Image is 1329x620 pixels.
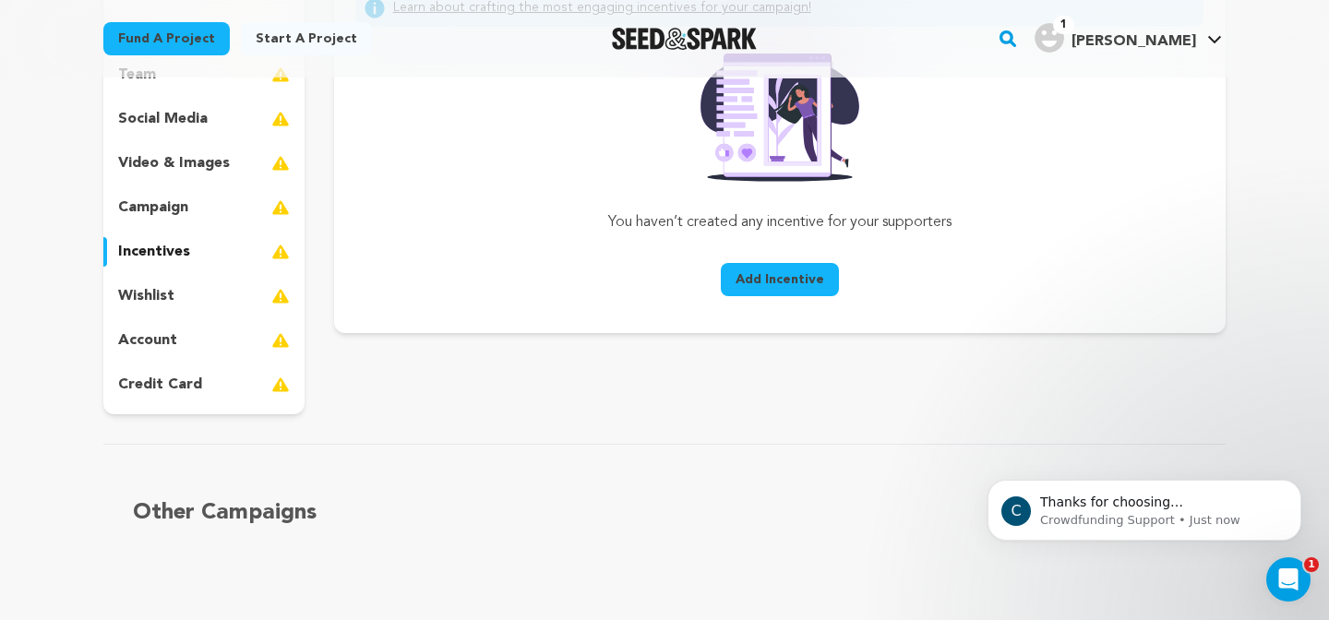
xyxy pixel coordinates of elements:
img: warning-full.svg [271,241,290,263]
a: Seed&Spark Homepage [612,28,757,50]
button: social media [103,104,305,134]
iframe: Intercom notifications message [960,441,1329,570]
img: warning-full.svg [271,197,290,219]
p: campaign [118,197,188,219]
img: user.png [1035,23,1064,53]
h5: Other Campaigns [133,496,317,530]
img: Seed&Spark Rafiki Image [686,42,874,182]
p: account [118,329,177,352]
button: account [103,326,305,355]
img: warning-full.svg [271,329,290,352]
span: 1 [1053,16,1074,34]
a: Fund a project [103,22,230,55]
img: warning-full.svg [271,374,290,396]
p: You haven’t created any incentive for your supporters [568,211,991,233]
span: Add Incentive [736,270,824,289]
p: social media [118,108,208,130]
button: credit card [103,370,305,399]
div: Lhiannan S.'s Profile [1035,23,1196,53]
img: warning-full.svg [271,285,290,307]
p: credit card [118,374,202,396]
button: Add Incentive [721,263,839,296]
button: incentives [103,237,305,267]
button: wishlist [103,281,305,311]
a: Lhiannan S.'s Profile [1031,19,1226,53]
p: incentives [118,241,190,263]
button: campaign [103,193,305,222]
span: 1 [1304,557,1319,572]
img: warning-full.svg [271,152,290,174]
p: wishlist [118,285,174,307]
img: Seed&Spark Logo Dark Mode [612,28,757,50]
p: video & images [118,152,230,174]
span: [PERSON_NAME] [1072,34,1196,49]
button: video & images [103,149,305,178]
span: Lhiannan S.'s Profile [1031,19,1226,58]
iframe: Intercom live chat [1266,557,1311,602]
a: Start a project [241,22,372,55]
img: warning-full.svg [271,108,290,130]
